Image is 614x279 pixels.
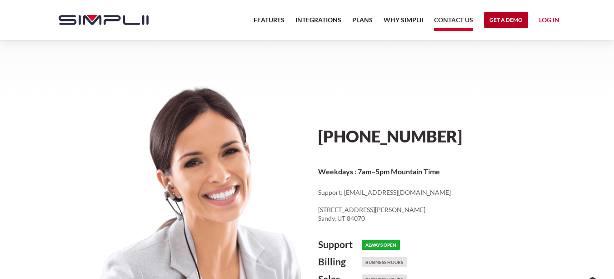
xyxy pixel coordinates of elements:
h6: Always Open [362,240,400,250]
strong: Weekdays : 7am–5pm Mountain Time [318,167,440,176]
h6: Business Hours [362,257,407,267]
a: [PHONE_NUMBER] [318,126,462,146]
img: Simplii [59,15,149,25]
p: Support: [EMAIL_ADDRESS][DOMAIN_NAME] ‍ [STREET_ADDRESS][PERSON_NAME] Sandy, UT 84070 [318,188,565,223]
a: Contact US [434,15,473,31]
h4: Billing [318,256,362,267]
h4: Support [318,239,362,250]
a: Plans [352,15,373,31]
a: Get a Demo [484,12,528,28]
a: Log in [539,15,559,28]
a: Why Simplii [384,15,423,31]
a: Integrations [295,15,341,31]
a: Features [254,15,285,31]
